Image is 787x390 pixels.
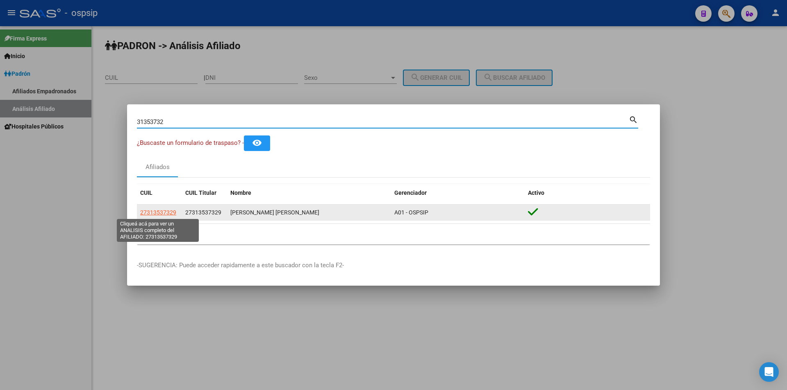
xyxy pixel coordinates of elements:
[140,189,152,196] span: CUIL
[394,189,427,196] span: Gerenciador
[185,209,221,216] span: 27313537329
[137,139,244,147] span: ¿Buscaste un formulario de traspaso? -
[252,138,262,148] mat-icon: remove_red_eye
[146,162,170,172] div: Afiliados
[759,362,779,382] div: Open Intercom Messenger
[140,209,176,216] span: 27313537329
[137,184,182,202] datatable-header-cell: CUIL
[230,189,251,196] span: Nombre
[394,209,428,216] span: A01 - OSPSIP
[525,184,650,202] datatable-header-cell: Activo
[391,184,525,202] datatable-header-cell: Gerenciador
[137,261,650,270] p: -SUGERENCIA: Puede acceder rapidamente a este buscador con la tecla F2-
[182,184,227,202] datatable-header-cell: CUIL Titular
[227,184,391,202] datatable-header-cell: Nombre
[230,208,388,217] div: [PERSON_NAME] [PERSON_NAME]
[185,189,216,196] span: CUIL Titular
[137,224,650,244] div: 1 total
[629,114,638,124] mat-icon: search
[528,189,544,196] span: Activo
